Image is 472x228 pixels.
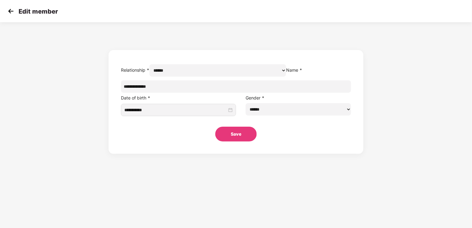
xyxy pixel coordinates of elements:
[19,8,58,15] p: Edit member
[121,67,149,73] label: Relationship *
[121,95,150,100] label: Date of birth *
[215,127,257,141] button: Save
[246,95,264,100] label: Gender *
[286,67,302,73] label: Name *
[6,6,15,16] img: svg+xml;base64,PHN2ZyB4bWxucz0iaHR0cDovL3d3dy53My5vcmcvMjAwMC9zdmciIHdpZHRoPSIzMCIgaGVpZ2h0PSIzMC...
